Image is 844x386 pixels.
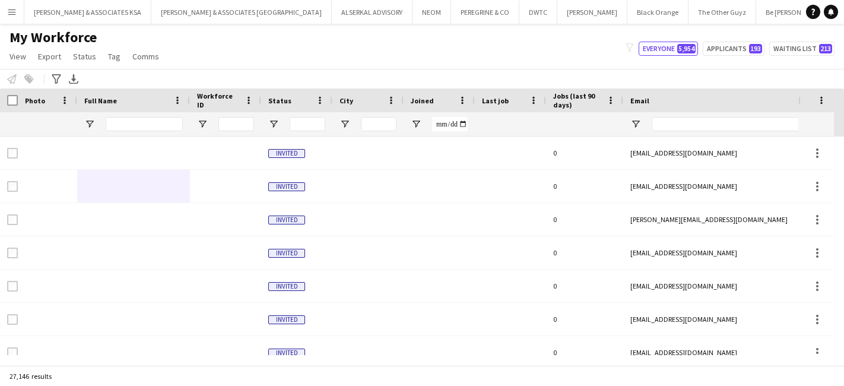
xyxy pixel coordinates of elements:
[546,203,623,236] div: 0
[25,96,45,105] span: Photo
[688,1,756,24] button: The Other Guyz
[5,49,31,64] a: View
[411,96,434,105] span: Joined
[268,149,305,158] span: Invited
[819,44,832,53] span: 213
[268,119,279,129] button: Open Filter Menu
[332,1,413,24] button: ALSERKAL ADVISORY
[482,96,509,105] span: Last job
[7,281,18,292] input: Row Selection is disabled for this row (unchecked)
[108,51,120,62] span: Tag
[627,1,688,24] button: Black Orange
[268,182,305,191] span: Invited
[268,282,305,291] span: Invited
[268,216,305,224] span: Invited
[68,49,101,64] a: Status
[546,170,623,203] div: 0
[411,119,421,129] button: Open Filter Menu
[769,42,835,56] button: Waiting list213
[268,349,305,357] span: Invited
[7,314,18,325] input: Row Selection is disabled for this row (unchecked)
[7,181,18,192] input: Row Selection is disabled for this row (unchecked)
[361,117,396,131] input: City Filter Input
[268,96,291,105] span: Status
[103,49,125,64] a: Tag
[49,72,64,86] app-action-btn: Advanced filters
[9,51,26,62] span: View
[756,1,835,24] button: Be [PERSON_NAME]
[290,117,325,131] input: Status Filter Input
[197,91,240,109] span: Workforce ID
[639,42,698,56] button: Everyone5,954
[7,347,18,358] input: Row Selection is disabled for this row (unchecked)
[546,236,623,269] div: 0
[73,51,96,62] span: Status
[128,49,164,64] a: Comms
[339,119,350,129] button: Open Filter Menu
[519,1,557,24] button: DWTC
[268,249,305,258] span: Invited
[7,148,18,159] input: Row Selection is disabled for this row (unchecked)
[38,51,61,62] span: Export
[553,91,602,109] span: Jobs (last 90 days)
[106,117,183,131] input: Full Name Filter Input
[33,49,66,64] a: Export
[132,51,159,62] span: Comms
[339,96,353,105] span: City
[197,119,208,129] button: Open Filter Menu
[7,248,18,258] input: Row Selection is disabled for this row (unchecked)
[546,303,623,336] div: 0
[268,315,305,324] span: Invited
[703,42,764,56] button: Applicants193
[546,137,623,169] div: 0
[413,1,451,24] button: NEOM
[630,119,641,129] button: Open Filter Menu
[451,1,519,24] button: PEREGRINE & CO
[84,96,117,105] span: Full Name
[84,119,95,129] button: Open Filter Menu
[749,44,762,53] span: 193
[9,29,97,46] span: My Workforce
[151,1,332,24] button: [PERSON_NAME] & ASSOCIATES [GEOGRAPHIC_DATA]
[24,1,151,24] button: [PERSON_NAME] & ASSOCIATES KSA
[677,44,696,53] span: 5,954
[546,270,623,302] div: 0
[557,1,627,24] button: [PERSON_NAME]
[66,72,81,86] app-action-btn: Export XLSX
[546,336,623,369] div: 0
[7,214,18,225] input: Row Selection is disabled for this row (unchecked)
[432,117,468,131] input: Joined Filter Input
[630,96,649,105] span: Email
[218,117,254,131] input: Workforce ID Filter Input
